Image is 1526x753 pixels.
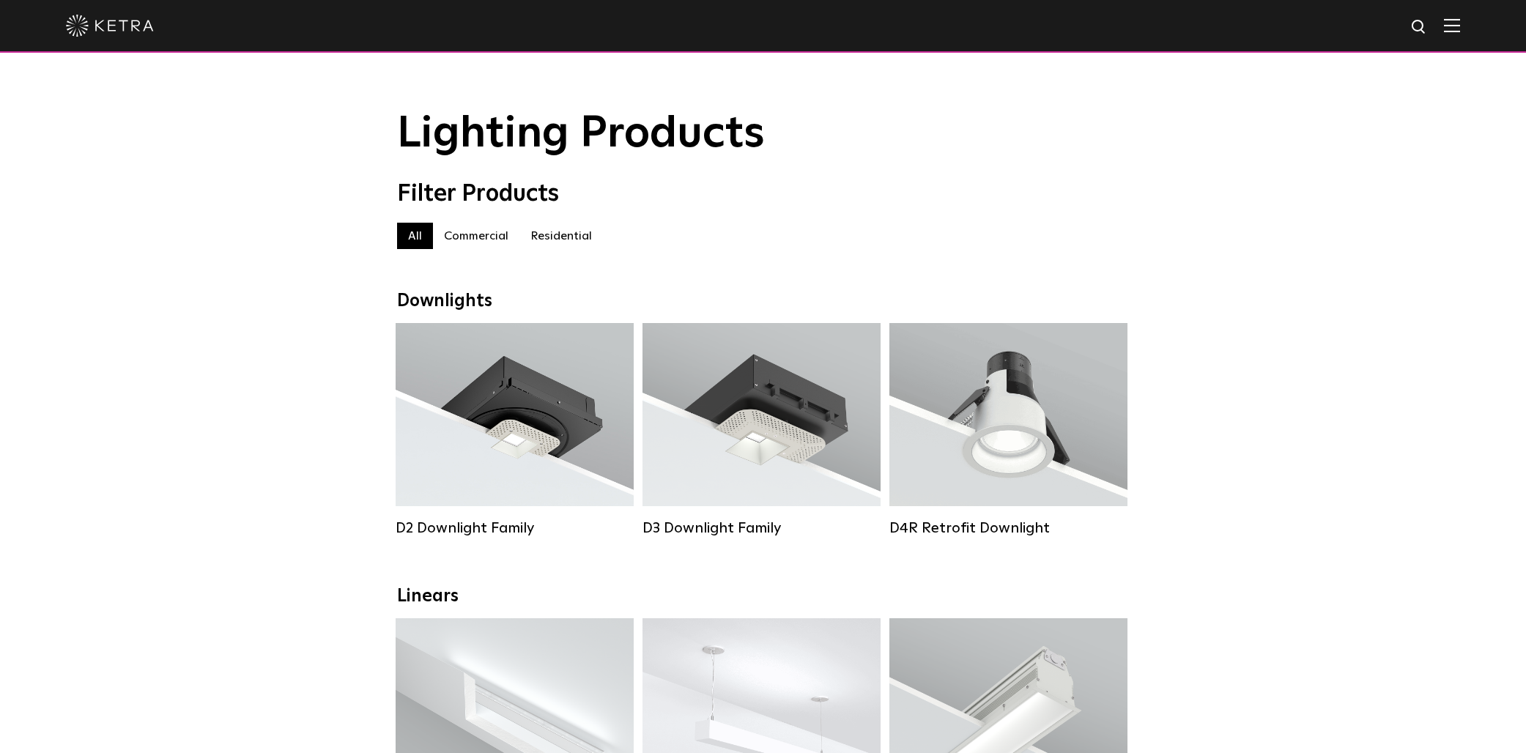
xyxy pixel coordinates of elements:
span: Lighting Products [397,112,765,156]
label: Commercial [433,223,519,249]
div: Filter Products [397,180,1130,208]
label: All [397,223,433,249]
div: D2 Downlight Family [396,519,634,537]
img: Hamburger%20Nav.svg [1444,18,1460,32]
div: D4R Retrofit Downlight [889,519,1127,537]
a: D3 Downlight Family Lumen Output:700 / 900 / 1100Colors:White / Black / Silver / Bronze / Paintab... [642,323,881,537]
div: D3 Downlight Family [642,519,881,537]
div: Downlights [397,291,1130,312]
a: D4R Retrofit Downlight Lumen Output:800Colors:White / BlackBeam Angles:15° / 25° / 40° / 60°Watta... [889,323,1127,537]
img: search icon [1410,18,1429,37]
a: D2 Downlight Family Lumen Output:1200Colors:White / Black / Gloss Black / Silver / Bronze / Silve... [396,323,634,537]
div: Linears [397,586,1130,607]
img: ketra-logo-2019-white [66,15,154,37]
label: Residential [519,223,603,249]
